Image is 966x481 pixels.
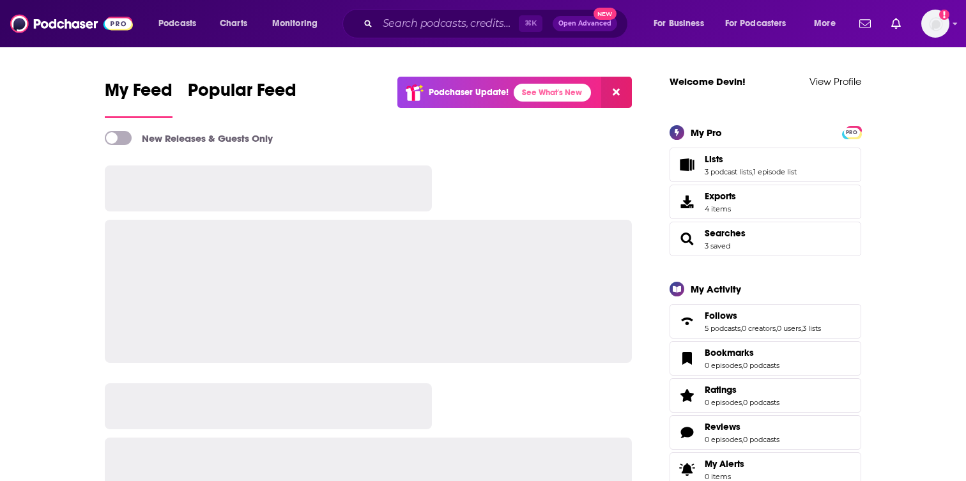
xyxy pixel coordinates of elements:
a: Reviews [705,421,779,432]
a: 0 podcasts [743,435,779,444]
button: open menu [717,13,805,34]
span: Exports [705,190,736,202]
span: My Alerts [705,458,744,470]
button: open menu [263,13,334,34]
a: Follows [674,312,700,330]
a: 0 podcasts [743,398,779,407]
span: My Alerts [674,461,700,478]
span: Reviews [670,415,861,450]
a: Ratings [674,386,700,404]
a: 0 creators [742,324,776,333]
span: , [752,167,753,176]
a: Follows [705,310,821,321]
span: Reviews [705,421,740,432]
button: open menu [149,13,213,34]
a: 0 podcasts [743,361,779,370]
span: Follows [670,304,861,339]
span: , [776,324,777,333]
a: 5 podcasts [705,324,740,333]
a: 0 users [777,324,801,333]
span: Open Advanced [558,20,611,27]
span: , [742,398,743,407]
div: My Activity [691,283,741,295]
span: Follows [705,310,737,321]
span: , [740,324,742,333]
a: 3 podcast lists [705,167,752,176]
img: Podchaser - Follow, Share and Rate Podcasts [10,11,133,36]
a: Searches [705,227,746,239]
span: Bookmarks [705,347,754,358]
a: 0 episodes [705,361,742,370]
a: Show notifications dropdown [854,13,876,34]
a: Charts [211,13,255,34]
span: , [742,435,743,444]
span: Searches [670,222,861,256]
span: For Podcasters [725,15,786,33]
div: My Pro [691,126,722,139]
span: More [814,15,836,33]
span: , [742,361,743,370]
a: My Feed [105,79,172,118]
span: Lists [705,153,723,165]
span: 4 items [705,204,736,213]
a: Lists [705,153,797,165]
a: Show notifications dropdown [886,13,906,34]
a: Lists [674,156,700,174]
a: Ratings [705,384,779,395]
button: open menu [805,13,852,34]
a: Bookmarks [674,349,700,367]
a: 1 episode list [753,167,797,176]
span: Podcasts [158,15,196,33]
a: Reviews [674,424,700,441]
a: Exports [670,185,861,219]
span: For Business [654,15,704,33]
span: Ratings [670,378,861,413]
a: PRO [844,126,859,136]
a: Searches [674,230,700,248]
a: Popular Feed [188,79,296,118]
span: Popular Feed [188,79,296,109]
a: Bookmarks [705,347,779,358]
span: Ratings [705,384,737,395]
span: Monitoring [272,15,318,33]
span: , [801,324,802,333]
a: Welcome Devin! [670,75,746,88]
a: See What's New [514,84,591,102]
button: Show profile menu [921,10,949,38]
p: Podchaser Update! [429,87,509,98]
input: Search podcasts, credits, & more... [378,13,519,34]
span: 0 items [705,472,744,481]
a: 3 saved [705,241,730,250]
a: 0 episodes [705,435,742,444]
span: New [594,8,617,20]
button: Open AdvancedNew [553,16,617,31]
span: Bookmarks [670,341,861,376]
a: View Profile [809,75,861,88]
a: New Releases & Guests Only [105,131,273,145]
span: ⌘ K [519,15,542,32]
span: Lists [670,148,861,182]
span: My Feed [105,79,172,109]
span: PRO [844,128,859,137]
span: Charts [220,15,247,33]
a: 0 episodes [705,398,742,407]
button: open menu [645,13,720,34]
span: Logged in as sschroeder [921,10,949,38]
a: 3 lists [802,324,821,333]
span: Exports [674,193,700,211]
div: Search podcasts, credits, & more... [355,9,640,38]
svg: Add a profile image [939,10,949,20]
img: User Profile [921,10,949,38]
